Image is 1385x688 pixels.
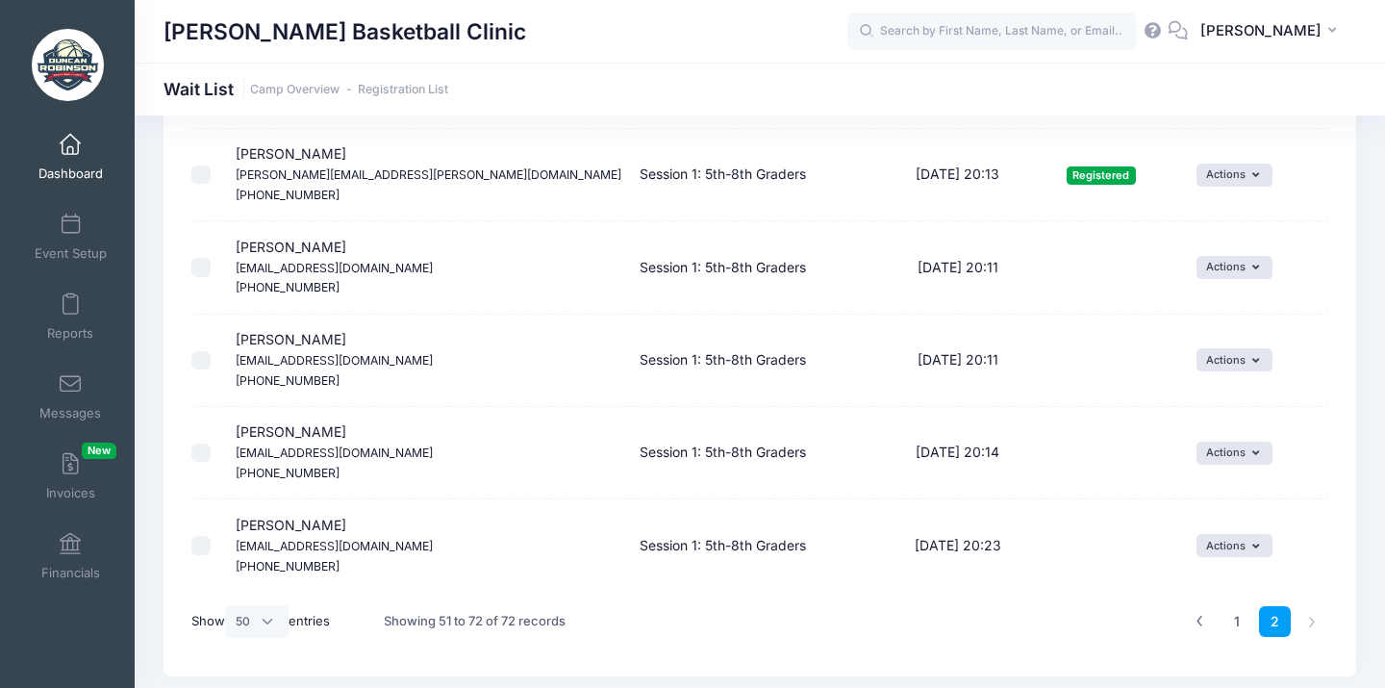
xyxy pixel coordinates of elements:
[46,485,95,501] span: Invoices
[225,605,289,638] select: Showentries
[631,221,901,314] td: Session 1: 5th-8th Graders
[236,423,433,480] span: [PERSON_NAME]
[236,145,621,202] span: [PERSON_NAME]
[1221,606,1253,638] a: 1
[25,283,116,350] a: Reports
[1196,256,1272,279] button: Actions
[32,29,104,101] img: Duncan Robinson Basketball Clinic
[1259,606,1291,638] a: 2
[236,446,433,460] small: [EMAIL_ADDRESS][DOMAIN_NAME]
[236,331,433,388] span: [PERSON_NAME]
[631,499,901,591] td: Session 1: 5th-8th Graders
[1188,10,1356,54] button: [PERSON_NAME]
[1067,166,1136,185] span: Registered
[25,443,116,510] a: InvoicesNew
[38,166,103,182] span: Dashboard
[236,373,340,388] small: [PHONE_NUMBER]
[236,261,433,275] small: [EMAIL_ADDRESS][DOMAIN_NAME]
[631,315,901,407] td: Session 1: 5th-8th Graders
[901,315,1015,407] td: [DATE] 20:11
[236,466,340,480] small: [PHONE_NUMBER]
[164,10,526,54] h1: [PERSON_NAME] Basketball Clinic
[164,79,448,99] h1: Wait List
[250,83,340,97] a: Camp Overview
[191,605,330,638] label: Show entries
[1200,20,1322,41] span: [PERSON_NAME]
[25,522,116,590] a: Financials
[1196,534,1272,557] button: Actions
[25,123,116,191] a: Dashboard
[236,239,433,295] span: [PERSON_NAME]
[236,517,433,573] span: [PERSON_NAME]
[39,405,101,421] span: Messages
[1196,164,1272,187] button: Actions
[358,83,448,97] a: Registration List
[901,499,1015,591] td: [DATE] 20:23
[236,167,621,182] small: [PERSON_NAME][EMAIL_ADDRESS][PERSON_NAME][DOMAIN_NAME]
[631,407,901,499] td: Session 1: 5th-8th Graders
[25,203,116,270] a: Event Setup
[631,129,901,221] td: Session 1: 5th-8th Graders
[41,565,100,581] span: Financials
[901,407,1015,499] td: [DATE] 20:14
[236,559,340,573] small: [PHONE_NUMBER]
[236,280,340,294] small: [PHONE_NUMBER]
[35,245,107,262] span: Event Setup
[236,539,433,553] small: [EMAIL_ADDRESS][DOMAIN_NAME]
[901,221,1015,314] td: [DATE] 20:11
[1196,348,1272,371] button: Actions
[82,443,116,459] span: New
[901,129,1015,221] td: [DATE] 20:13
[25,363,116,430] a: Messages
[236,353,433,368] small: [EMAIL_ADDRESS][DOMAIN_NAME]
[847,13,1136,51] input: Search by First Name, Last Name, or Email...
[236,188,340,202] small: [PHONE_NUMBER]
[1196,442,1272,465] button: Actions
[47,325,93,342] span: Reports
[384,599,566,644] div: Showing 51 to 72 of 72 records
